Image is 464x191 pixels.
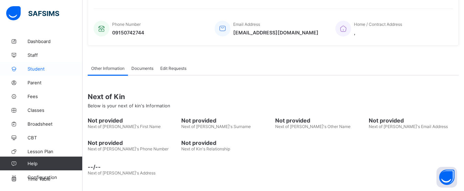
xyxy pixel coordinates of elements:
span: Lesson Plan [28,149,83,154]
span: --/-- [88,163,459,170]
span: Classes [28,107,83,113]
span: Broadsheet [28,121,83,127]
span: Staff [28,52,83,58]
span: Next of [PERSON_NAME]'s Email Address [369,124,448,129]
span: Next of [PERSON_NAME]'s Phone Number [88,146,169,151]
span: Documents [131,66,153,71]
span: Fees [28,94,83,99]
span: Phone Number [112,22,141,27]
span: Next of Kin's Relationship [181,146,230,151]
span: Help [28,161,82,166]
span: Next of [PERSON_NAME]'s Surname [181,124,251,129]
span: Parent [28,80,83,85]
span: Not provided [181,139,271,146]
button: Open asap [436,167,457,188]
span: Not provided [181,117,271,124]
span: Email Address [233,22,260,27]
span: Below is your next of kin's Information [88,103,170,108]
span: Other Information [91,66,125,71]
img: safsims [6,6,59,21]
span: Configuration [28,174,82,180]
span: Not provided [88,117,178,124]
span: Next of [PERSON_NAME]'s First Name [88,124,161,129]
span: Not provided [369,117,459,124]
span: Next of [PERSON_NAME]'s Other Name [275,124,350,129]
span: Next of [PERSON_NAME]'s Address [88,170,155,176]
span: [EMAIL_ADDRESS][DOMAIN_NAME] [233,30,319,35]
span: Edit Requests [160,66,186,71]
span: Student [28,66,83,72]
span: CBT [28,135,83,140]
span: , [354,30,402,35]
span: 09150742744 [112,30,144,35]
span: Not provided [88,139,178,146]
span: Dashboard [28,39,83,44]
span: Home / Contract Address [354,22,402,27]
span: Not provided [275,117,365,124]
span: Next of Kin [88,93,459,101]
